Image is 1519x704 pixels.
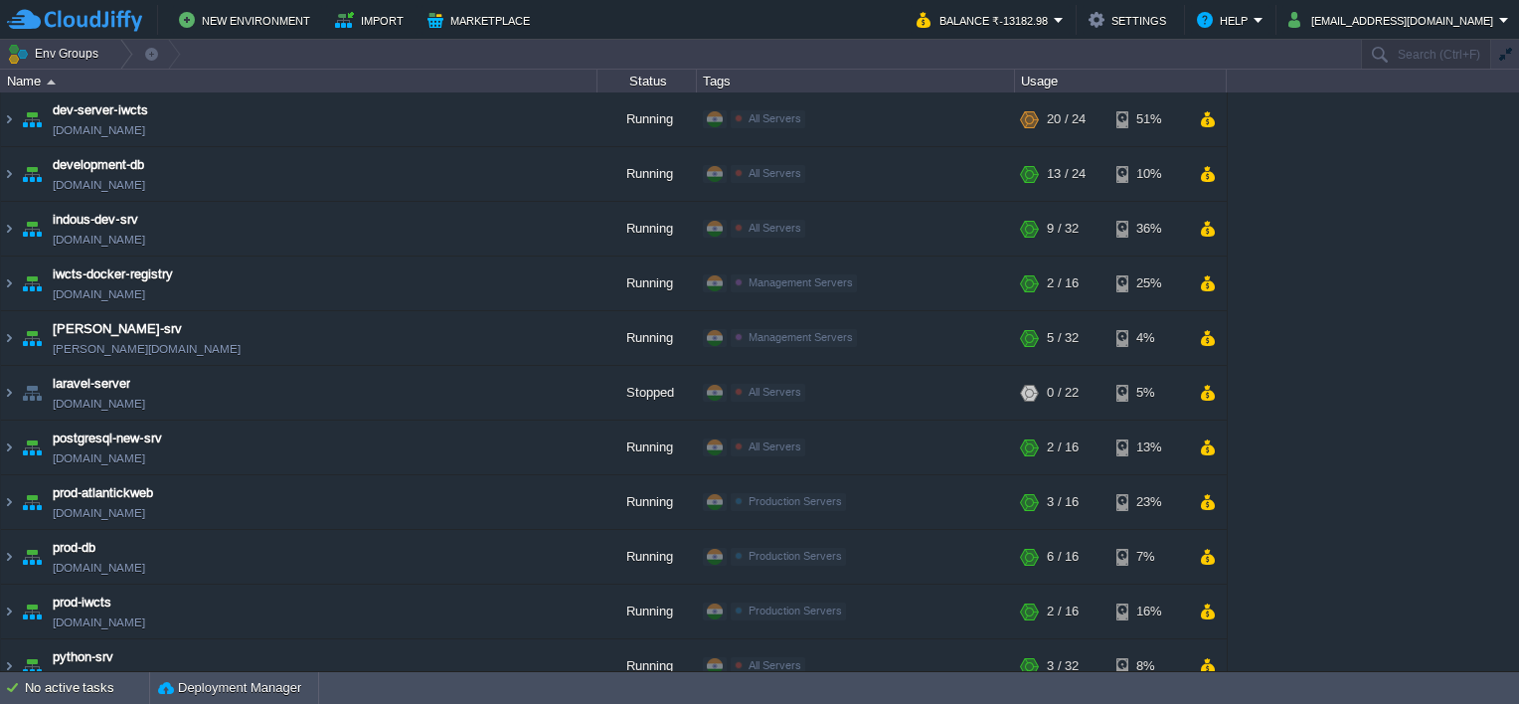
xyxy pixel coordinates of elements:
button: Marketplace [427,8,536,32]
span: [DOMAIN_NAME] [53,230,145,250]
button: [EMAIL_ADDRESS][DOMAIN_NAME] [1288,8,1499,32]
button: Import [335,8,410,32]
span: [DOMAIN_NAME] [53,284,145,304]
div: 13% [1116,421,1181,474]
a: indous-dev-srv [53,210,138,230]
img: AMDAwAAAACH5BAEAAAAALAAAAAABAAEAAAICRAEAOw== [18,421,46,474]
span: [DOMAIN_NAME] [53,558,145,578]
div: 6 / 16 [1047,530,1079,584]
span: [DOMAIN_NAME] [53,613,145,632]
img: AMDAwAAAACH5BAEAAAAALAAAAAABAAEAAAICRAEAOw== [1,530,17,584]
button: Balance ₹-13182.98 [917,8,1054,32]
div: Running [597,257,697,310]
img: AMDAwAAAACH5BAEAAAAALAAAAAABAAEAAAICRAEAOw== [1,475,17,529]
div: 13 / 24 [1047,147,1086,201]
div: 2 / 16 [1047,585,1079,638]
img: AMDAwAAAACH5BAEAAAAALAAAAAABAAEAAAICRAEAOw== [1,366,17,420]
a: prod-atlantickweb [53,483,153,503]
span: All Servers [749,222,801,234]
span: laravel-server [53,374,130,394]
img: AMDAwAAAACH5BAEAAAAALAAAAAABAAEAAAICRAEAOw== [18,311,46,365]
img: CloudJiffy [7,8,142,33]
img: AMDAwAAAACH5BAEAAAAALAAAAAABAAEAAAICRAEAOw== [1,257,17,310]
img: AMDAwAAAACH5BAEAAAAALAAAAAABAAEAAAICRAEAOw== [47,80,56,85]
div: Usage [1016,70,1226,92]
button: Env Groups [7,40,105,68]
div: Stopped [597,366,697,420]
img: AMDAwAAAACH5BAEAAAAALAAAAAABAAEAAAICRAEAOw== [18,639,46,693]
div: Running [597,530,697,584]
a: development-db [53,155,144,175]
img: AMDAwAAAACH5BAEAAAAALAAAAAABAAEAAAICRAEAOw== [18,585,46,638]
div: Running [597,421,697,474]
span: All Servers [749,440,801,452]
img: AMDAwAAAACH5BAEAAAAALAAAAAABAAEAAAICRAEAOw== [18,530,46,584]
div: 9 / 32 [1047,202,1079,256]
a: dev-server-iwcts [53,100,148,120]
img: AMDAwAAAACH5BAEAAAAALAAAAAABAAEAAAICRAEAOw== [18,366,46,420]
img: AMDAwAAAACH5BAEAAAAALAAAAAABAAEAAAICRAEAOw== [18,257,46,310]
span: Management Servers [749,331,853,343]
img: AMDAwAAAACH5BAEAAAAALAAAAAABAAEAAAICRAEAOw== [1,92,17,146]
a: [DOMAIN_NAME] [53,394,145,414]
button: Help [1197,8,1254,32]
a: postgresql-new-srv [53,429,162,448]
span: prod-iwcts [53,593,111,613]
img: AMDAwAAAACH5BAEAAAAALAAAAAABAAEAAAICRAEAOw== [1,421,17,474]
div: Running [597,311,697,365]
div: 20 / 24 [1047,92,1086,146]
img: AMDAwAAAACH5BAEAAAAALAAAAAABAAEAAAICRAEAOw== [1,639,17,693]
span: Production Servers [749,550,842,562]
div: 25% [1116,257,1181,310]
span: All Servers [749,386,801,398]
span: Production Servers [749,605,842,616]
div: Running [597,147,697,201]
img: AMDAwAAAACH5BAEAAAAALAAAAAABAAEAAAICRAEAOw== [18,202,46,256]
img: AMDAwAAAACH5BAEAAAAALAAAAAABAAEAAAICRAEAOw== [1,202,17,256]
span: All Servers [749,112,801,124]
div: 2 / 16 [1047,257,1079,310]
button: New Environment [179,8,316,32]
span: iwcts-docker-registry [53,264,173,284]
img: AMDAwAAAACH5BAEAAAAALAAAAAABAAEAAAICRAEAOw== [1,311,17,365]
button: Deployment Manager [158,678,301,698]
span: [DOMAIN_NAME] [53,448,145,468]
div: Tags [698,70,1014,92]
span: All Servers [749,167,801,179]
iframe: chat widget [1435,624,1499,684]
div: Name [2,70,596,92]
a: [PERSON_NAME]-srv [53,319,182,339]
span: [DOMAIN_NAME] [53,175,145,195]
div: 3 / 16 [1047,475,1079,529]
img: AMDAwAAAACH5BAEAAAAALAAAAAABAAEAAAICRAEAOw== [18,92,46,146]
div: 23% [1116,475,1181,529]
div: 7% [1116,530,1181,584]
img: AMDAwAAAACH5BAEAAAAALAAAAAABAAEAAAICRAEAOw== [18,475,46,529]
div: 8% [1116,639,1181,693]
img: AMDAwAAAACH5BAEAAAAALAAAAAABAAEAAAICRAEAOw== [1,147,17,201]
span: Production Servers [749,495,842,507]
img: AMDAwAAAACH5BAEAAAAALAAAAAABAAEAAAICRAEAOw== [1,585,17,638]
button: Settings [1089,8,1172,32]
div: 4% [1116,311,1181,365]
span: Management Servers [749,276,853,288]
div: 5 / 32 [1047,311,1079,365]
div: 2 / 16 [1047,421,1079,474]
a: prod-db [53,538,95,558]
div: 0 / 22 [1047,366,1079,420]
span: python-srv [53,647,113,667]
div: Running [597,202,697,256]
div: 5% [1116,366,1181,420]
div: 16% [1116,585,1181,638]
div: No active tasks [25,672,149,704]
div: Running [597,92,697,146]
span: All Servers [749,659,801,671]
img: AMDAwAAAACH5BAEAAAAALAAAAAABAAEAAAICRAEAOw== [18,147,46,201]
a: [PERSON_NAME][DOMAIN_NAME] [53,339,241,359]
div: 51% [1116,92,1181,146]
